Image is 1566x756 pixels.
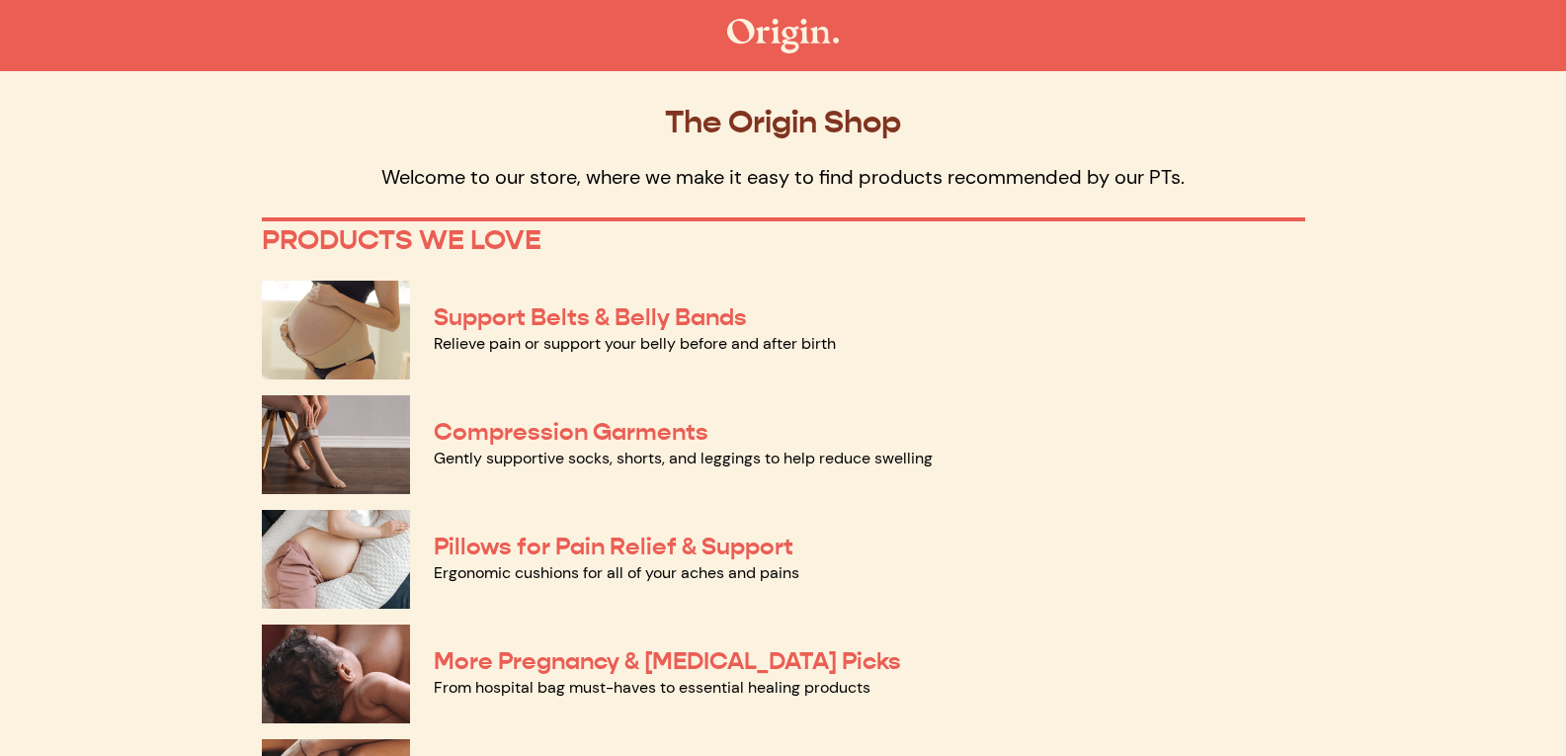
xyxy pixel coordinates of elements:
[727,19,839,53] img: The Origin Shop
[262,223,1305,257] p: PRODUCTS WE LOVE
[262,395,410,494] img: Compression Garments
[434,448,933,468] a: Gently supportive socks, shorts, and leggings to help reduce swelling
[262,103,1305,140] p: The Origin Shop
[262,281,410,379] img: Support Belts & Belly Bands
[434,333,836,354] a: Relieve pain or support your belly before and after birth
[262,164,1305,190] p: Welcome to our store, where we make it easy to find products recommended by our PTs.
[434,677,870,698] a: From hospital bag must-haves to essential healing products
[434,302,747,332] a: Support Belts & Belly Bands
[262,625,410,723] img: More Pregnancy & Postpartum Picks
[434,646,901,676] a: More Pregnancy & [MEDICAL_DATA] Picks
[434,532,793,561] a: Pillows for Pain Relief & Support
[262,510,410,609] img: Pillows for Pain Relief & Support
[434,417,708,447] a: Compression Garments
[434,562,799,583] a: Ergonomic cushions for all of your aches and pains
